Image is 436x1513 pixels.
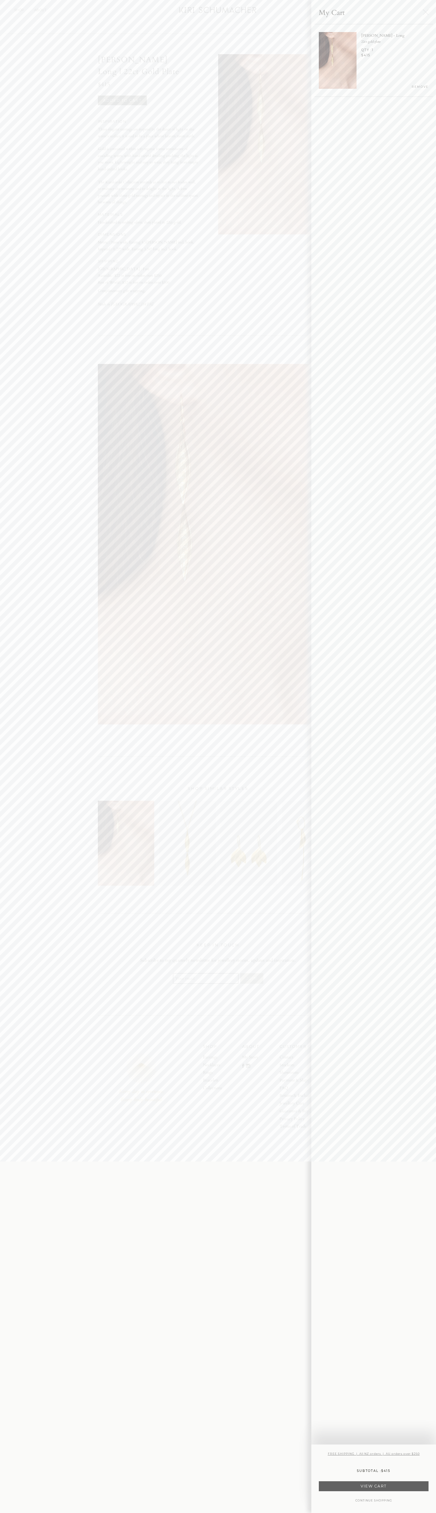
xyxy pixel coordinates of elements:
h3: SHOP SIMILAR STYLES [98,785,338,792]
a: Returns & Exchanges [280,1092,321,1100]
div: SUBTOTAL : $415 [319,1468,429,1473]
a: Showroom [280,1069,321,1077]
a: Rings [203,1069,222,1077]
div: Every day in reverence. Every body beautiful. [98,1088,186,1104]
span: [GEOGRAPHIC_DATA] : Free Australia : $22 or free on orders over $250 Rest of World : $32 or free ... [98,266,169,285]
span: Subscribe to my quarterly newsletter [140,957,210,964]
h4: INSPIRATION [98,118,199,125]
p: Handcrafted in sterling silver, then plated in 22ct gold. [98,219,199,226]
a: FREE SHIPPING | All NZ orders | AU orders over $250 [319,1452,429,1455]
a: Privacy Policy [280,1115,321,1123]
a: Stockists [280,1061,321,1069]
div: $415 [361,53,429,58]
em: Made in [GEOGRAPHIC_DATA]. [98,302,154,307]
span: Complimentary gift wrapping. [98,288,199,295]
a: [PERSON_NAME] - Long [361,33,405,38]
a: Necklaces [203,1061,222,1069]
a: FAQ [280,1084,321,1092]
img: Image for Karohirohi Earrings - Long | 22ct Gold Plate [319,32,357,89]
a: Terms of Trade [280,1123,321,1130]
a: SHOP [203,1043,222,1050]
h1: [PERSON_NAME] Long | 22ct Gold Plate [98,54,199,78]
a: CUSTOMER CARE [280,1043,321,1050]
a: ABOUT [34,8,47,12]
a: Instagram [246,1063,250,1071]
img: undefined [98,364,338,724]
a: Contact [280,1053,321,1061]
button: JOIN [240,973,263,984]
div: QTY : 1 [361,47,429,53]
a: SHOP [14,8,24,12]
h3: KEEP IN TOUCH [104,941,332,948]
span: for jewellery stories, updates and inspiration. [211,957,296,964]
p: Metric : 7mm wide. Earring 8.5[PERSON_NAME] incl. hook. Imperial : 0.27" wide. Earring 3.34" long... [98,239,199,252]
h4: MATERIALS [98,211,199,218]
a: Karohirohi Necklace - 22ct Gold Plate [159,801,216,886]
h2: My Cart [319,9,345,17]
div: 22ct gold plate [361,39,429,44]
a: Earrings [203,1053,222,1061]
button: REMOVE [412,85,429,88]
button: Added to cart [98,96,147,106]
a: Koromiko Earrings - 22ct Gold Plate [282,801,338,886]
a: Kiri Schumacher Home [175,3,261,19]
a: Guarantee & Repairs [280,1107,321,1115]
button: CONTINUE SHOPPING [355,1499,392,1502]
a: ABOUT [242,1043,259,1050]
a: Karohirohi Earrings - Short | 22ct Gold Plate [98,801,155,886]
a: Athena Earrings - 22ct Gold Plate [220,801,277,886]
a: Facebook [242,1063,244,1071]
p: These elegant earrings are inspired by the dance of light on the water’s surface; it is said to b... [98,126,199,139]
p: Gold is contained within soft organic forms reminiscent of cascading water, with hand carved deta... [98,146,199,172]
input: Your email [173,973,238,984]
p: The Karohirohi Collection reminds us to live in our bodies well, to embrace the moment and to del... [98,179,199,206]
img: undefined [218,54,338,234]
a: Payment & Shipping [280,1077,321,1084]
a: VIEW CART [319,1481,429,1491]
h4: SHIPPING [98,258,199,265]
h3: $415 [98,81,199,88]
a: Jewellery Care [280,1100,321,1107]
a: My Story [242,1053,259,1061]
a: Bracelets [203,1077,222,1084]
h4: DIMENSIONS [98,231,199,238]
a: Collections [203,1084,222,1092]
